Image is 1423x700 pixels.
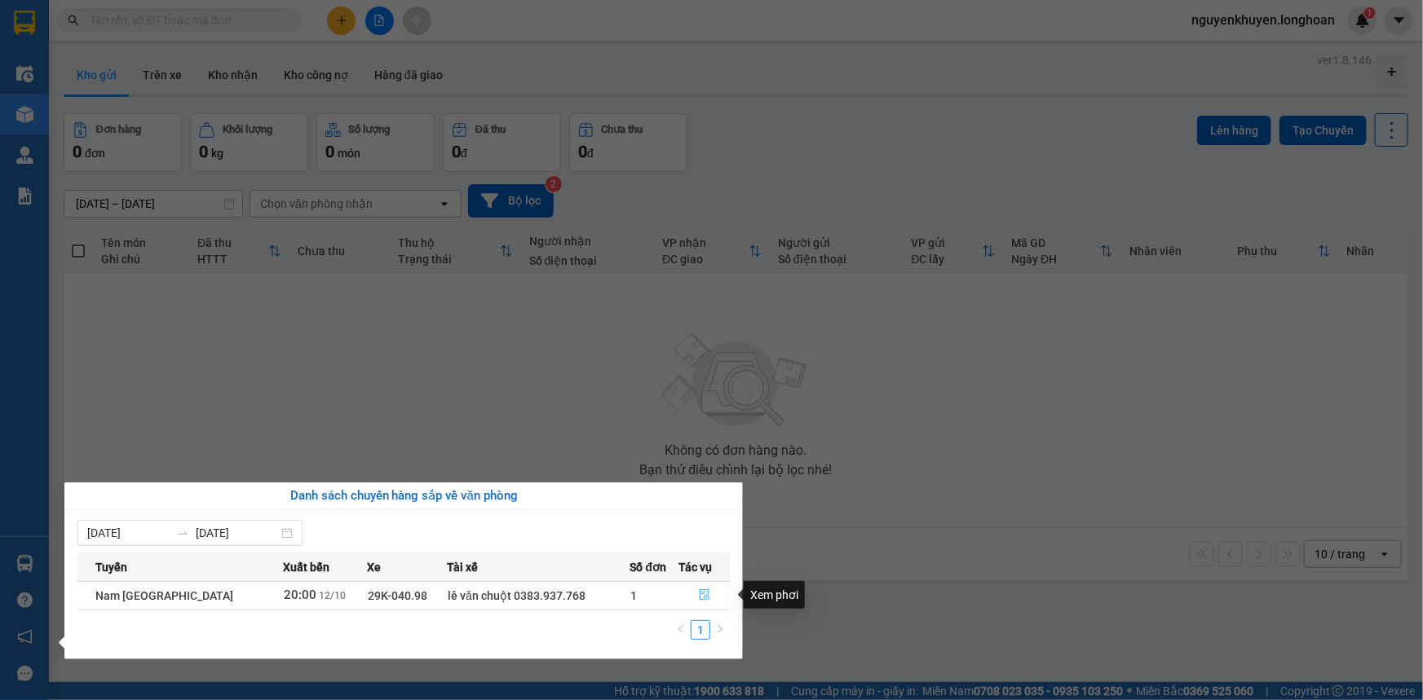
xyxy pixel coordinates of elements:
a: 1 [692,621,709,639]
span: Tác vụ [678,558,712,576]
span: 1 [630,589,637,602]
span: Xuất bến [283,558,329,576]
span: Tài xế [447,558,478,576]
li: Next Page [710,620,730,640]
span: left [676,624,686,634]
li: 1 [691,620,710,640]
span: Xe [367,558,381,576]
span: Tuyến [95,558,127,576]
button: file-done [679,583,729,609]
span: Nam [GEOGRAPHIC_DATA] [95,589,233,602]
span: right [715,624,725,634]
button: right [710,620,730,640]
div: Xem phơi [744,581,805,609]
div: lê văn chuột 0383.937.768 [448,587,629,605]
input: Từ ngày [87,524,170,542]
button: left [671,620,691,640]
span: 29K-040.98 [368,589,427,602]
div: Danh sách chuyến hàng sắp về văn phòng [77,486,730,506]
span: file-done [699,589,710,602]
span: Số đơn [630,558,666,576]
span: 20:00 [284,588,316,602]
li: Previous Page [671,620,691,640]
span: 12/10 [319,590,346,601]
span: swap-right [176,526,189,539]
input: Đến ngày [196,524,278,542]
span: to [176,526,189,539]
